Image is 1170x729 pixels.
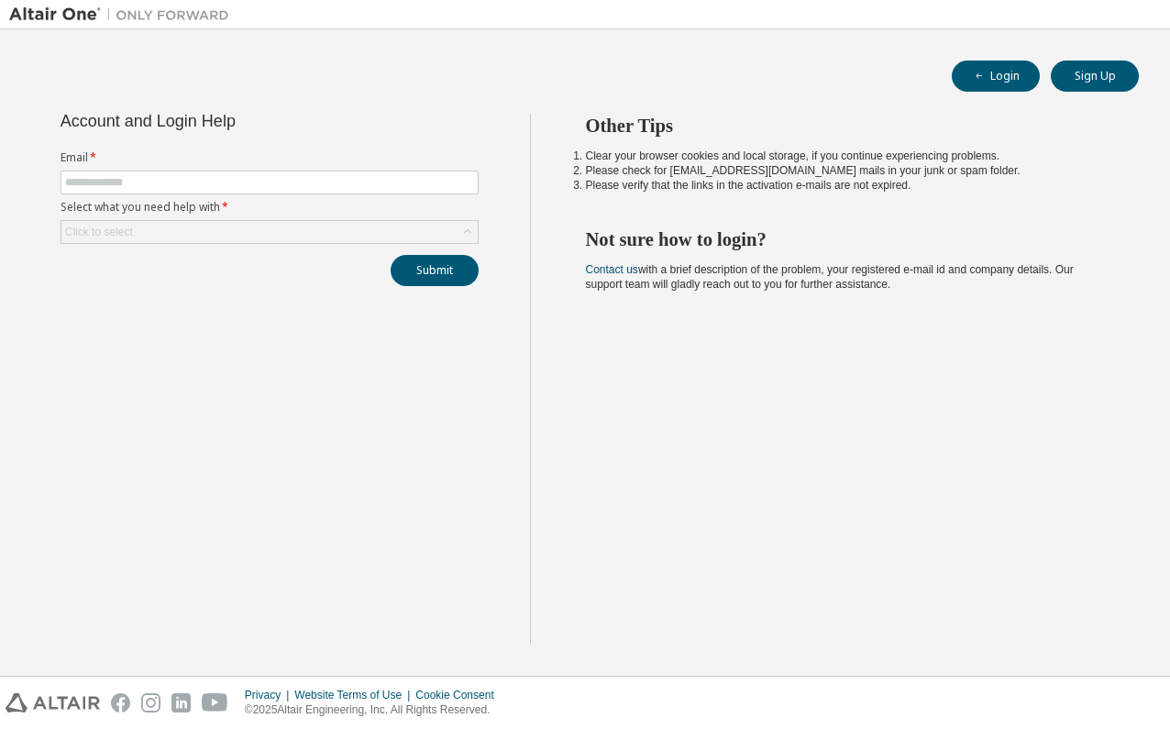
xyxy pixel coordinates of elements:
[65,225,133,239] div: Click to select
[6,693,100,712] img: altair_logo.svg
[202,693,228,712] img: youtube.svg
[1051,61,1139,92] button: Sign Up
[294,688,415,702] div: Website Terms of Use
[9,6,238,24] img: Altair One
[415,688,504,702] div: Cookie Consent
[391,255,479,286] button: Submit
[586,227,1107,251] h2: Not sure how to login?
[586,163,1107,178] li: Please check for [EMAIL_ADDRESS][DOMAIN_NAME] mails in your junk or spam folder.
[586,263,638,276] a: Contact us
[111,693,130,712] img: facebook.svg
[141,693,160,712] img: instagram.svg
[245,702,505,718] p: © 2025 Altair Engineering, Inc. All Rights Reserved.
[61,200,479,215] label: Select what you need help with
[245,688,294,702] div: Privacy
[952,61,1040,92] button: Login
[171,693,191,712] img: linkedin.svg
[61,150,479,165] label: Email
[61,114,395,128] div: Account and Login Help
[586,178,1107,193] li: Please verify that the links in the activation e-mails are not expired.
[586,114,1107,138] h2: Other Tips
[61,221,478,243] div: Click to select
[586,149,1107,163] li: Clear your browser cookies and local storage, if you continue experiencing problems.
[586,263,1074,291] span: with a brief description of the problem, your registered e-mail id and company details. Our suppo...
